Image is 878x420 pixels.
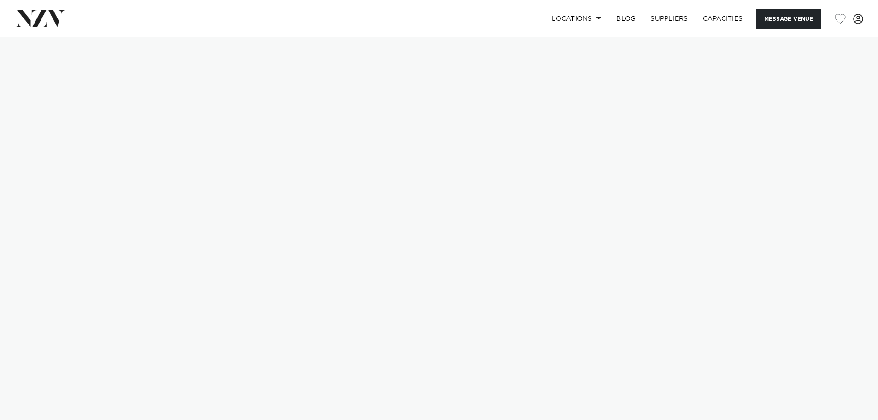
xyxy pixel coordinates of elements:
a: Locations [544,9,609,29]
img: nzv-logo.png [15,10,65,27]
a: Capacities [695,9,750,29]
a: SUPPLIERS [643,9,695,29]
button: Message Venue [756,9,821,29]
a: BLOG [609,9,643,29]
